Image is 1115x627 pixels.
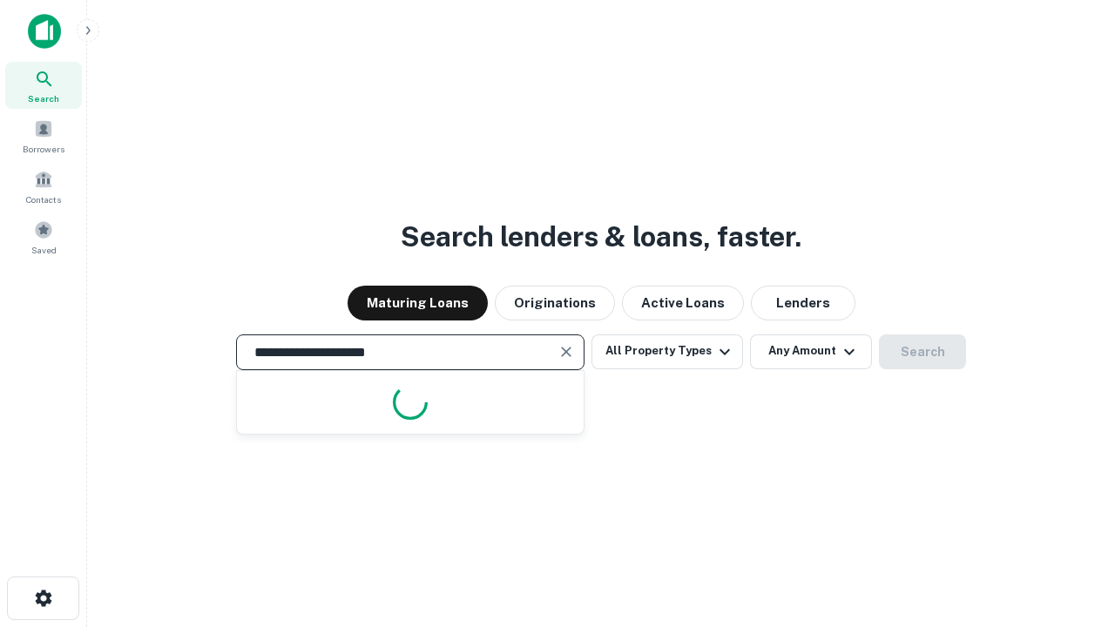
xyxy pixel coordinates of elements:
[26,192,61,206] span: Contacts
[28,91,59,105] span: Search
[401,216,801,258] h3: Search lenders & loans, faster.
[5,163,82,210] a: Contacts
[495,286,615,320] button: Originations
[348,286,488,320] button: Maturing Loans
[23,142,64,156] span: Borrowers
[5,213,82,260] a: Saved
[750,334,872,369] button: Any Amount
[591,334,743,369] button: All Property Types
[28,14,61,49] img: capitalize-icon.png
[554,340,578,364] button: Clear
[31,243,57,257] span: Saved
[751,286,855,320] button: Lenders
[1028,488,1115,571] iframe: Chat Widget
[5,112,82,159] a: Borrowers
[5,62,82,109] a: Search
[622,286,744,320] button: Active Loans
